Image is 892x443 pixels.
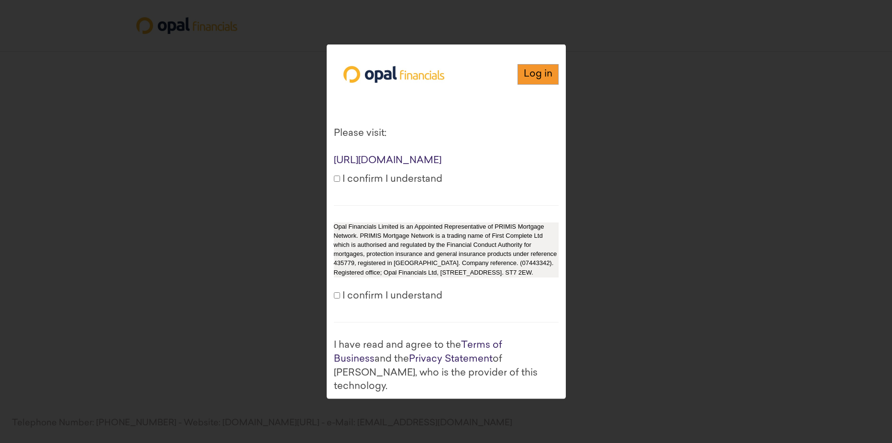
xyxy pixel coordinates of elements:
[334,339,559,393] div: I have read and agree to the and the of [PERSON_NAME], who is the provider of this technology.
[334,175,340,181] input: I confirm I understand
[334,398,380,412] label: Confirm
[518,64,559,85] a: Log in
[334,222,557,276] font: Opal Financials Limited is an Appointed Representative of PRIMIS Mortgage Network. PRIMIS Mortgag...
[334,156,441,166] a: [URL][DOMAIN_NAME]
[334,129,386,138] font: Please visit:
[334,56,454,92] img: Opal Financials
[334,172,442,186] label: I confirm I understand
[334,289,442,303] label: I confirm I understand
[409,354,493,364] a: Privacy Statement
[334,292,340,298] input: I confirm I understand
[334,341,502,364] a: Terms of Business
